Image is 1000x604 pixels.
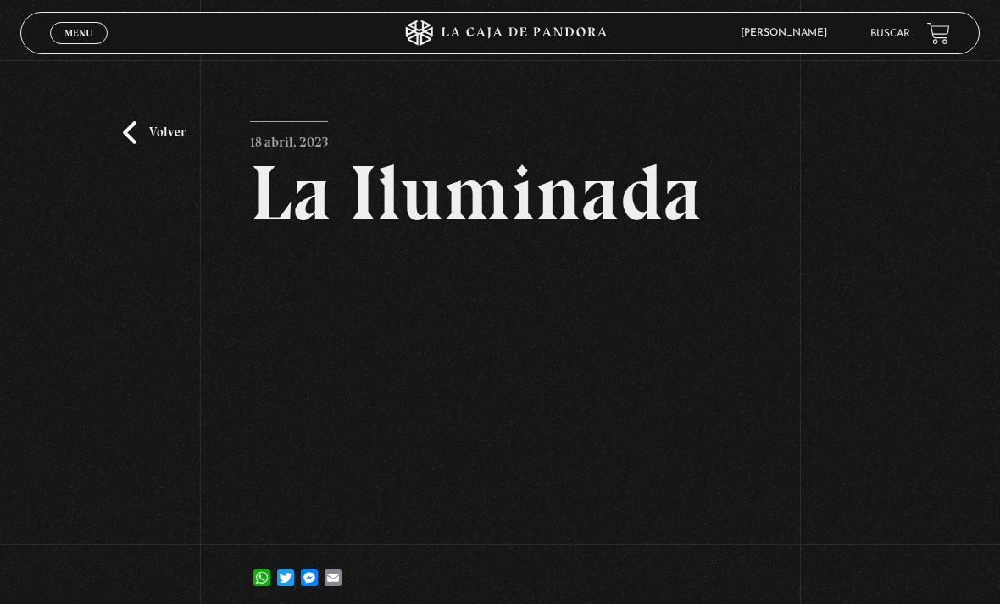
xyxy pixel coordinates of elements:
a: Volver [123,121,186,144]
a: Email [321,552,345,586]
span: Cerrar [59,42,99,54]
a: View your shopping cart [927,22,950,45]
a: Buscar [870,29,910,39]
span: Menu [64,28,92,38]
a: WhatsApp [250,552,274,586]
span: [PERSON_NAME] [732,28,844,38]
h2: La Iluminada [250,154,749,232]
p: 18 abril, 2023 [250,121,328,155]
a: Twitter [274,552,297,586]
a: Messenger [297,552,321,586]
